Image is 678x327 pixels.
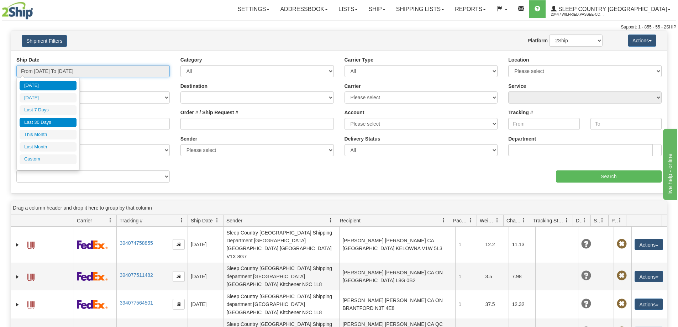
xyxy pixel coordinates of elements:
[453,217,468,224] span: Packages
[450,0,491,18] a: Reports
[508,118,579,130] input: From
[173,239,185,250] button: Copy to clipboard
[14,301,21,308] a: Expand
[333,0,363,18] a: Lists
[14,273,21,280] a: Expand
[223,290,339,318] td: Sleep Country [GEOGRAPHIC_DATA] Shipping department [GEOGRAPHIC_DATA] [GEOGRAPHIC_DATA] Kitchener...
[223,227,339,263] td: Sleep Country [GEOGRAPHIC_DATA] Shipping Department [GEOGRAPHIC_DATA] [GEOGRAPHIC_DATA] [GEOGRAPH...
[20,81,77,90] li: [DATE]
[5,4,66,13] div: live help - online
[20,142,77,152] li: Last Month
[180,135,197,142] label: Sender
[180,109,238,116] label: Order # / Ship Request #
[508,83,526,90] label: Service
[120,217,143,224] span: Tracking #
[455,263,482,290] td: 1
[20,93,77,103] li: [DATE]
[22,35,67,47] button: Shipment Filters
[173,299,185,310] button: Copy to clipboard
[188,290,223,318] td: [DATE]
[345,109,364,116] label: Account
[617,239,627,249] span: Pickup Not Assigned
[594,217,600,224] span: Shipment Issues
[464,214,477,226] a: Packages filter column settings
[188,263,223,290] td: [DATE]
[455,290,482,318] td: 1
[340,217,361,224] span: Recipient
[581,239,591,249] span: Unknown
[104,214,116,226] a: Carrier filter column settings
[120,300,153,306] a: 394077564501
[635,299,663,310] button: Actions
[509,290,535,318] td: 12.32
[20,118,77,127] li: Last 30 Days
[561,214,573,226] a: Tracking Status filter column settings
[518,214,530,226] a: Charge filter column settings
[77,272,108,281] img: 2 - FedEx
[345,135,380,142] label: Delivery Status
[77,240,108,249] img: 2 - FedEx
[576,217,582,224] span: Delivery Status
[551,11,604,18] span: 2044 / Wilfried.Passee-Coutrin
[527,37,548,44] label: Platform
[77,217,92,224] span: Carrier
[509,263,535,290] td: 7.98
[482,290,509,318] td: 37.5
[581,271,591,281] span: Unknown
[20,154,77,164] li: Custom
[120,272,153,278] a: 394077511482
[662,127,677,200] iframe: chat widget
[27,238,35,250] a: Label
[611,217,617,224] span: Pickup Status
[180,56,202,63] label: Category
[188,227,223,263] td: [DATE]
[617,299,627,309] span: Pickup Not Assigned
[508,135,536,142] label: Department
[120,240,153,246] a: 394074758855
[275,0,333,18] a: Addressbook
[20,105,77,115] li: Last 7 Days
[590,118,662,130] input: To
[345,56,373,63] label: Carrier Type
[533,217,564,224] span: Tracking Status
[363,0,390,18] a: Ship
[578,214,590,226] a: Delivery Status filter column settings
[628,35,656,47] button: Actions
[491,214,503,226] a: Weight filter column settings
[20,130,77,139] li: This Month
[455,227,482,263] td: 1
[480,217,495,224] span: Weight
[325,214,337,226] a: Sender filter column settings
[596,214,608,226] a: Shipment Issues filter column settings
[14,241,21,248] a: Expand
[211,214,223,226] a: Ship Date filter column settings
[11,201,667,215] div: grid grouping header
[508,109,533,116] label: Tracking #
[339,290,455,318] td: [PERSON_NAME] [PERSON_NAME] CA ON BRANTFORD N3T 4E8
[232,0,275,18] a: Settings
[508,56,529,63] label: Location
[339,263,455,290] td: [PERSON_NAME] [PERSON_NAME] CA ON [GEOGRAPHIC_DATA] L8G 0B2
[482,263,509,290] td: 3.5
[175,214,188,226] a: Tracking # filter column settings
[223,263,339,290] td: Sleep Country [GEOGRAPHIC_DATA] Shipping department [GEOGRAPHIC_DATA] [GEOGRAPHIC_DATA] Kitchener...
[438,214,450,226] a: Recipient filter column settings
[556,170,662,183] input: Search
[345,83,361,90] label: Carrier
[226,217,242,224] span: Sender
[27,270,35,282] a: Label
[635,271,663,282] button: Actions
[27,298,35,310] a: Label
[180,83,207,90] label: Destination
[635,239,663,250] button: Actions
[614,214,626,226] a: Pickup Status filter column settings
[16,56,40,63] label: Ship Date
[391,0,450,18] a: Shipping lists
[546,0,676,18] a: Sleep Country [GEOGRAPHIC_DATA] 2044 / Wilfried.Passee-Coutrin
[2,24,676,30] div: Support: 1 - 855 - 55 - 2SHIP
[482,227,509,263] td: 12.2
[339,227,455,263] td: [PERSON_NAME] [PERSON_NAME] CA [GEOGRAPHIC_DATA] KELOWNA V1W 5L3
[2,2,33,20] img: logo2044.jpg
[509,227,535,263] td: 11.13
[173,271,185,282] button: Copy to clipboard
